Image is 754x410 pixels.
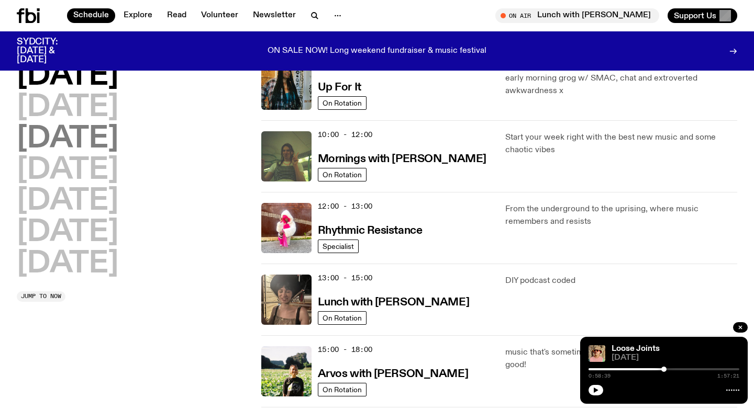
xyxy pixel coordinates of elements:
[17,38,84,64] h3: SYDCITY: [DATE] & [DATE]
[318,369,468,380] h3: Arvos with [PERSON_NAME]
[505,203,737,228] p: From the underground to the uprising, where music remembers and resists
[261,60,312,110] img: Ify - a Brown Skin girl with black braided twists, looking up to the side with her tongue stickin...
[21,293,61,299] span: Jump to now
[17,62,118,91] button: [DATE]
[67,8,115,23] a: Schedule
[318,345,372,355] span: 15:00 - 18:00
[668,8,737,23] button: Support Us
[17,291,65,302] button: Jump to now
[323,242,354,250] span: Specialist
[17,124,118,154] button: [DATE]
[323,170,362,178] span: On Rotation
[318,367,468,380] a: Arvos with [PERSON_NAME]
[318,311,367,325] a: On Rotation
[195,8,245,23] a: Volunteer
[117,8,159,23] a: Explore
[318,154,486,165] h3: Mornings with [PERSON_NAME]
[17,187,118,216] button: [DATE]
[261,131,312,181] img: Jim Kretschmer in a really cute outfit with cute braids, standing on a train holding up a peace s...
[318,168,367,181] a: On Rotation
[318,297,469,308] h3: Lunch with [PERSON_NAME]
[17,249,118,279] button: [DATE]
[505,131,737,156] p: Start your week right with the best new music and some chaotic vibes
[505,60,737,97] p: Who needs a morning coffee when you have Ify! Cure your early morning grog w/ SMAC, chat and extr...
[505,275,737,287] p: DIY podcast coded
[505,346,737,371] p: music that's sometimes dreamy, sometimes fast, but always good!
[318,82,361,93] h3: Up For It
[261,203,312,253] img: Attu crouches on gravel in front of a brown wall. They are wearing a white fur coat with a hood, ...
[589,373,611,379] span: 0:58:39
[318,201,372,211] span: 12:00 - 13:00
[323,99,362,107] span: On Rotation
[612,345,660,353] a: Loose Joints
[247,8,302,23] a: Newsletter
[318,223,423,236] a: Rhythmic Resistance
[495,8,659,23] button: On AirLunch with [PERSON_NAME]
[318,225,423,236] h3: Rhythmic Resistance
[612,354,739,362] span: [DATE]
[268,47,486,56] p: ON SALE NOW! Long weekend fundraiser & music festival
[17,93,118,122] button: [DATE]
[161,8,193,23] a: Read
[318,80,361,93] a: Up For It
[323,314,362,322] span: On Rotation
[17,156,118,185] button: [DATE]
[318,152,486,165] a: Mornings with [PERSON_NAME]
[318,130,372,140] span: 10:00 - 12:00
[717,373,739,379] span: 1:57:21
[318,295,469,308] a: Lunch with [PERSON_NAME]
[589,345,605,362] img: Tyson stands in front of a paperbark tree wearing orange sunglasses, a suede bucket hat and a pin...
[318,240,359,253] a: Specialist
[323,385,362,393] span: On Rotation
[318,383,367,396] a: On Rotation
[17,218,118,247] button: [DATE]
[674,11,716,20] span: Support Us
[318,96,367,110] a: On Rotation
[261,346,312,396] img: Bri is smiling and wearing a black t-shirt. She is standing in front of a lush, green field. Ther...
[318,273,372,283] span: 13:00 - 15:00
